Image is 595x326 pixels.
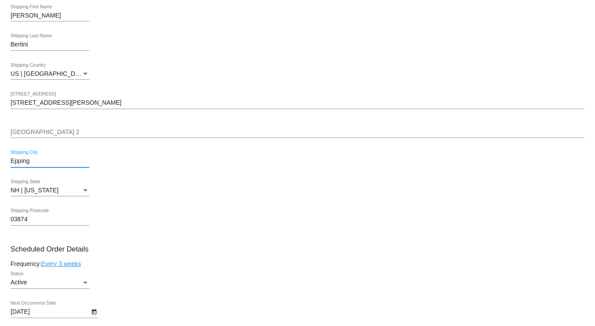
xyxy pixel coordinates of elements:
[41,260,81,267] a: Every 3 weeks
[11,99,584,106] input: Shipping Street 1
[11,70,88,77] span: US | [GEOGRAPHIC_DATA]
[89,307,99,316] button: Open calendar
[11,129,584,136] input: Shipping Street 2
[11,279,89,286] mat-select: Status
[11,308,89,315] input: Next Occurrence Date
[11,12,89,19] input: Shipping First Name
[11,71,89,78] mat-select: Shipping Country
[11,158,89,165] input: Shipping City
[11,279,27,286] span: Active
[11,245,584,253] h3: Scheduled Order Details
[11,260,584,267] div: Frequency:
[11,187,59,194] span: NH | [US_STATE]
[11,187,89,194] mat-select: Shipping State
[11,216,89,223] input: Shipping Postcode
[11,41,89,48] input: Shipping Last Name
